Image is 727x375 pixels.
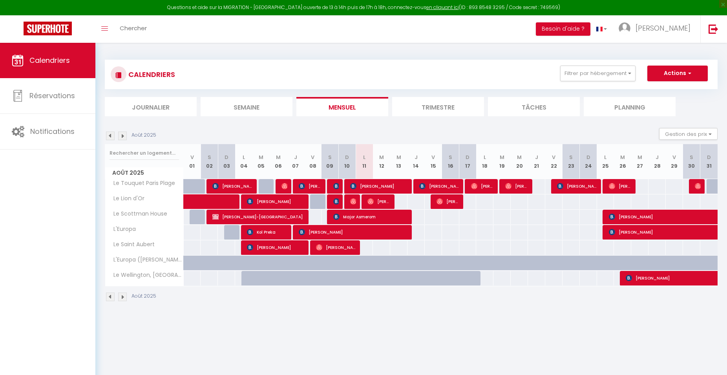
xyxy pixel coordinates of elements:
span: Le Touquet Paris Plage [106,179,177,188]
th: 13 [390,144,407,179]
span: [PERSON_NAME] [PERSON_NAME] [471,179,494,194]
span: Chercher [120,24,147,32]
li: Journalier [105,97,197,116]
span: [PERSON_NAME] [299,179,322,194]
span: [PERSON_NAME] [636,23,690,33]
p: Août 2025 [132,293,156,300]
th: 20 [511,144,528,179]
abbr: M [396,154,401,161]
button: Besoin d'aide ? [536,22,590,36]
span: Calendriers [29,55,70,65]
span: [PERSON_NAME] [247,240,305,255]
th: 30 [683,144,700,179]
th: 04 [235,144,252,179]
span: [PERSON_NAME] [299,225,408,240]
button: Gestion des prix [659,128,718,140]
abbr: V [311,154,314,161]
th: 25 [597,144,614,179]
th: 16 [442,144,459,179]
abbr: M [379,154,384,161]
img: ... [619,22,630,34]
abbr: S [690,154,693,161]
li: Planning [584,97,676,116]
button: Actions [647,66,708,81]
span: Le Wellington, [GEOGRAPHIC_DATA] [106,271,185,280]
abbr: M [276,154,281,161]
input: Rechercher un logement... [110,146,179,160]
th: 26 [614,144,631,179]
span: [PERSON_NAME] [281,179,287,194]
abbr: J [294,154,297,161]
span: [PERSON_NAME] [333,194,339,209]
abbr: D [707,154,711,161]
li: Semaine [201,97,292,116]
abbr: J [415,154,418,161]
th: 08 [304,144,321,179]
h3: CALENDRIERS [126,66,175,83]
th: 14 [407,144,425,179]
span: [PERSON_NAME]-[GEOGRAPHIC_DATA] [212,209,305,224]
span: [PERSON_NAME] [316,240,356,255]
a: en cliquant ici [426,4,459,11]
span: [PERSON_NAME] [247,194,305,209]
span: [PERSON_NAME] [419,179,460,194]
th: 07 [287,144,304,179]
abbr: S [328,154,332,161]
span: [PERSON_NAME] [557,179,597,194]
th: 24 [580,144,597,179]
th: 03 [218,144,235,179]
a: Chercher [114,15,153,43]
a: ... [PERSON_NAME] [613,15,700,43]
abbr: S [449,154,452,161]
abbr: D [586,154,590,161]
abbr: L [243,154,245,161]
span: [PERSON_NAME] [350,194,356,209]
abbr: J [656,154,659,161]
th: 11 [356,144,373,179]
th: 05 [252,144,270,179]
th: 27 [631,144,648,179]
th: 28 [648,144,666,179]
th: 02 [201,144,218,179]
abbr: L [484,154,486,161]
span: [PERSON_NAME] [333,179,339,194]
th: 31 [700,144,718,179]
th: 09 [321,144,339,179]
span: L'Europa [106,225,138,234]
span: [PERSON_NAME] [212,179,253,194]
button: Filtrer par hébergement [560,66,636,81]
th: 22 [545,144,563,179]
span: [PERSON_NAME] [367,194,391,209]
span: Maixent [695,179,701,194]
span: [PERSON_NAME] [350,179,408,194]
span: Août 2025 [105,167,183,179]
span: [PERSON_NAME] [437,194,460,209]
th: 21 [528,144,545,179]
span: [PERSON_NAME] [505,179,528,194]
abbr: S [208,154,211,161]
span: L'Europa ([PERSON_NAME]) [106,256,185,264]
abbr: L [604,154,606,161]
abbr: J [535,154,538,161]
abbr: V [190,154,194,161]
th: 17 [459,144,477,179]
th: 01 [184,144,201,179]
span: Le Saint Aubert [106,240,157,249]
th: 29 [666,144,683,179]
th: 23 [563,144,580,179]
abbr: M [637,154,642,161]
abbr: M [620,154,625,161]
span: Le Lion d'Or [106,194,146,203]
li: Trimestre [392,97,484,116]
img: Super Booking [24,22,72,35]
th: 19 [493,144,511,179]
span: Kol Preka [247,225,287,240]
abbr: S [569,154,573,161]
abbr: D [466,154,469,161]
abbr: M [517,154,522,161]
abbr: D [225,154,228,161]
span: Major Asmerom [333,209,408,224]
abbr: V [431,154,435,161]
span: [PERSON_NAME] [609,179,632,194]
th: 18 [476,144,493,179]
